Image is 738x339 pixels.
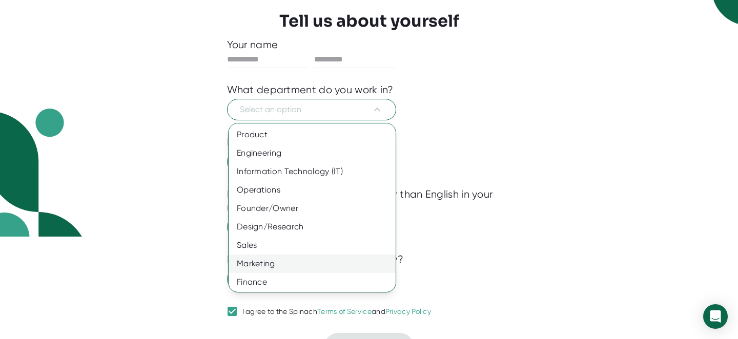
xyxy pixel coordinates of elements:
div: Operations [229,181,396,199]
div: Founder/Owner [229,199,396,218]
div: Finance [229,273,396,291]
div: Customer Success [229,291,396,310]
div: Product [229,125,396,144]
div: Marketing [229,255,396,273]
div: Sales [229,236,396,255]
div: Design/Research [229,218,396,236]
div: Open Intercom Messenger [703,304,728,329]
div: Information Technology (IT) [229,162,396,181]
div: Engineering [229,144,396,162]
